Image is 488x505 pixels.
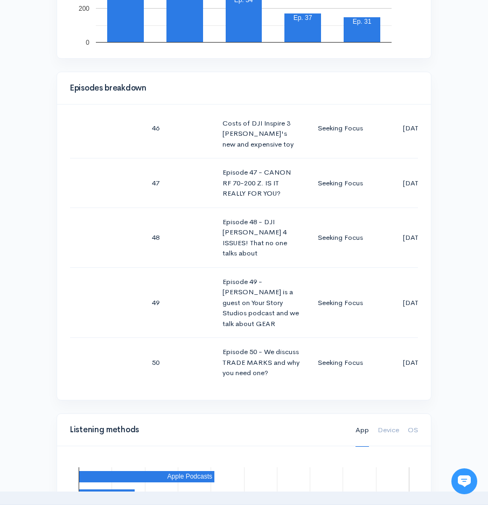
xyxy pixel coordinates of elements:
h4: Episodes breakdown [70,84,412,93]
text: 200 [79,5,89,12]
td: [DATE] [375,207,452,267]
td: 50 [143,338,213,387]
p: Find an answer quickly [15,185,201,198]
a: Device [378,414,399,447]
button: New conversation [17,143,199,164]
td: Seeking Focus [309,267,375,338]
td: Episode 48 - DJI [PERSON_NAME] 4 ISSUES! That no one talks about [214,207,309,267]
text: Apple Podcasts [168,473,212,480]
td: Seeking Focus [309,338,375,387]
td: Episode 49 - [PERSON_NAME] is a guest on Your Story Studios podcast and we talk about GEAR [214,267,309,338]
td: 46 [143,99,213,158]
td: Seeking Focus [309,207,375,267]
td: 48 [143,207,213,267]
td: 47 [143,158,213,208]
text: Ep. 37 [294,14,312,22]
td: [DATE] [375,267,452,338]
h1: Hi 👋 [16,52,199,70]
td: Episode 47 - CANON RF 70-200 Z. IS IT REALLY FOR YOU? [214,158,309,208]
text: 0 [86,39,89,46]
td: Seeking Focus [309,158,375,208]
a: App [355,414,369,447]
td: 49 [143,267,213,338]
a: OS [408,414,418,447]
iframe: gist-messenger-bubble-iframe [451,468,477,494]
td: Seeking Focus [309,99,375,158]
td: [DATE] [375,338,452,387]
td: Episode 50 - We discuss TRADE MARKS and why you need one? [214,338,309,387]
text: Ep. 31 [353,18,372,25]
td: [DATE] [375,158,452,208]
span: New conversation [69,149,129,158]
h2: Just let us know if you need anything and we'll be happy to help! 🙂 [16,72,199,123]
input: Search articles [31,203,192,224]
td: [DATE] [375,99,452,158]
h4: Listening methods [70,425,343,434]
td: Episode 46 - Hidden Costs of DJI Inspire 3 [PERSON_NAME]'s new and expensive toy [214,99,309,158]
